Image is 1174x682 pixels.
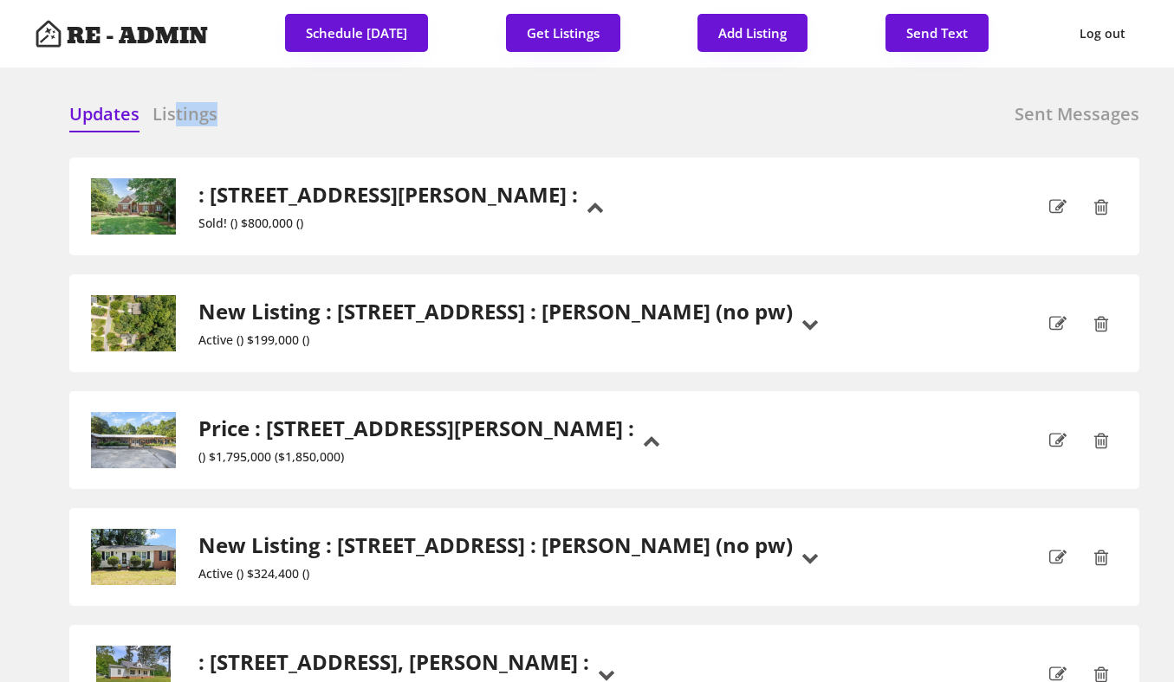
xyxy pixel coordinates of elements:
h6: Listings [152,102,217,126]
button: Add Listing [697,14,808,52]
div: Active () $199,000 () [198,333,793,348]
div: () $1,795,000 ($1,850,000) [198,450,634,465]
img: Artboard%201%20copy%203.svg [35,20,62,48]
img: 20250813144040334515000000-o.jpg [90,295,177,351]
div: Active () $324,400 () [198,567,793,582]
h2: New Listing : [STREET_ADDRESS] : [PERSON_NAME] (no pw) [198,299,793,325]
button: Schedule [DATE] [285,14,428,52]
h2: New Listing : [STREET_ADDRESS] : [PERSON_NAME] (no pw) [198,533,793,558]
div: Sold! () $800,000 () [198,216,578,231]
button: Get Listings [506,14,620,52]
img: 20250805164610280152000000-o.jpg [90,529,177,585]
h6: Updates [69,102,139,126]
img: 90af5933095807e6a4b698ff79e1b457-cc_ft_1536.webp [90,178,177,235]
h2: Price : [STREET_ADDRESS][PERSON_NAME] : [198,416,634,441]
img: 20250522134628364911000000-o.jpg [90,412,177,468]
h2: : [STREET_ADDRESS][PERSON_NAME] : [198,183,578,208]
h4: RE - ADMIN [67,25,208,48]
h2: : [STREET_ADDRESS], [PERSON_NAME] : [198,650,589,675]
h6: Sent Messages [1015,102,1139,126]
button: Send Text [885,14,989,52]
button: Log out [1066,14,1139,54]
